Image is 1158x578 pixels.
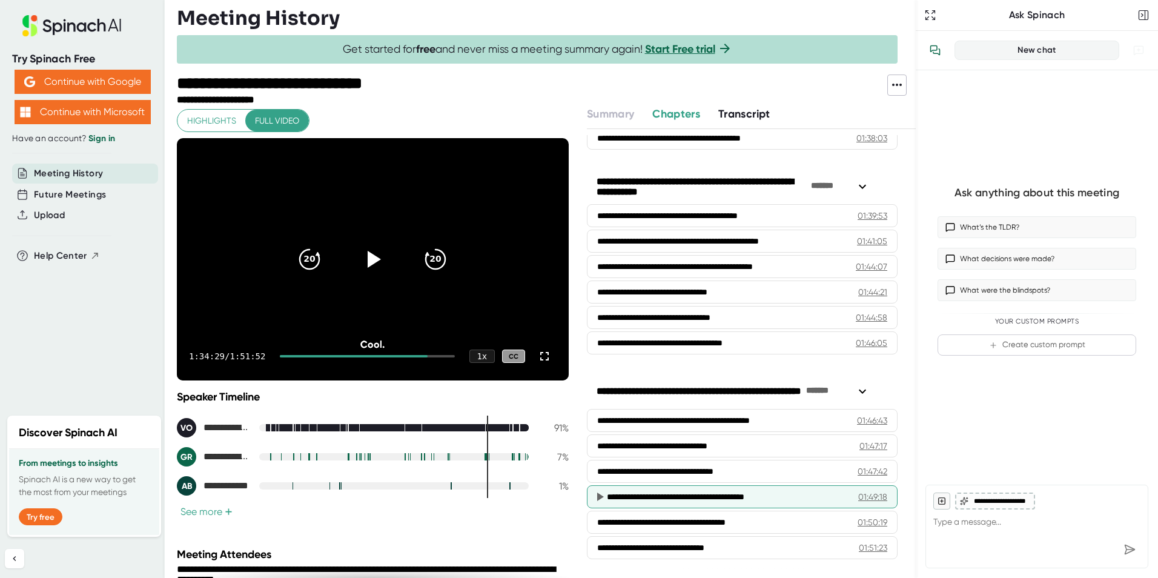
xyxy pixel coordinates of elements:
[177,447,250,467] div: G. Brett Robb
[177,476,250,496] div: Andrea Bryan
[857,414,887,427] div: 01:46:43
[962,45,1111,56] div: New chat
[858,286,887,298] div: 01:44:21
[856,311,887,324] div: 01:44:58
[858,465,887,477] div: 01:47:42
[19,425,117,441] h2: Discover Spinach AI
[858,210,887,222] div: 01:39:53
[955,186,1119,200] div: Ask anything about this meeting
[177,418,250,437] div: VedaBio - Orion
[34,249,100,263] button: Help Center
[177,110,246,132] button: Highlights
[938,248,1136,270] button: What decisions were made?
[718,107,770,121] span: Transcript
[938,216,1136,238] button: What’s the TLDR?
[34,188,106,202] button: Future Meetings
[858,491,887,503] div: 01:49:18
[857,235,887,247] div: 01:41:05
[856,132,887,144] div: 01:38:03
[255,113,299,128] span: Full video
[34,249,87,263] span: Help Center
[923,38,947,62] button: View conversation history
[177,476,196,496] div: AB
[538,422,569,434] div: 91 %
[12,52,153,66] div: Try Spinach Free
[416,42,435,56] b: free
[652,106,700,122] button: Chapters
[177,390,569,404] div: Speaker Timeline
[938,334,1136,356] button: Create custom prompt
[245,110,309,132] button: Full video
[88,133,115,144] a: Sign in
[856,337,887,349] div: 01:46:05
[938,279,1136,301] button: What were the blindspots?
[177,505,236,518] button: See more+
[1119,539,1140,560] div: Send message
[5,549,24,568] button: Collapse sidebar
[645,42,715,56] a: Start Free trial
[34,167,103,181] button: Meeting History
[19,473,150,499] p: Spinach AI is a new way to get the most from your meetings
[177,548,572,561] div: Meeting Attendees
[938,317,1136,326] div: Your Custom Prompts
[15,70,151,94] button: Continue with Google
[12,133,153,144] div: Have an account?
[177,7,340,30] h3: Meeting History
[859,542,887,554] div: 01:51:23
[538,480,569,492] div: 1 %
[1135,7,1152,24] button: Close conversation sidebar
[225,507,233,517] span: +
[502,350,525,364] div: CC
[469,350,495,363] div: 1 x
[19,459,150,468] h3: From meetings to insights
[587,107,634,121] span: Summary
[939,9,1135,21] div: Ask Spinach
[858,516,887,528] div: 01:50:19
[177,447,196,467] div: GR
[177,418,196,437] div: VO
[343,42,732,56] span: Get started for and never miss a meeting summary again!
[34,208,65,222] button: Upload
[856,261,887,273] div: 01:44:07
[538,451,569,463] div: 7 %
[587,106,634,122] button: Summary
[718,106,770,122] button: Transcript
[15,100,151,124] button: Continue with Microsoft
[24,76,35,87] img: Aehbyd4JwY73AAAAAElFTkSuQmCC
[859,440,887,452] div: 01:47:17
[922,7,939,24] button: Expand to Ask Spinach page
[216,339,529,350] div: Cool.
[187,113,236,128] span: Highlights
[189,351,265,361] div: 1:34:29 / 1:51:52
[19,508,62,525] button: Try free
[652,107,700,121] span: Chapters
